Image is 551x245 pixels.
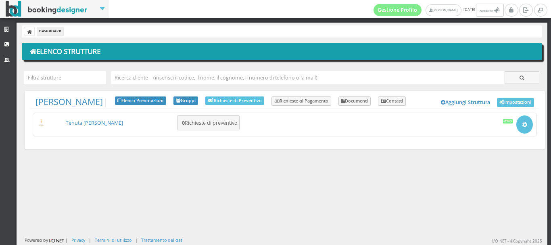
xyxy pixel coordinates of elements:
img: BookingDesigner.com [6,1,88,17]
div: Attiva [503,119,513,123]
a: Richieste di Pagamento [271,96,331,106]
button: Notifiche [476,4,503,17]
b: 0 [182,119,185,126]
div: Powered by | [25,237,68,244]
input: Ricerca cliente - (inserisci il codice, il nome, il cognome, il numero di telefono o la mail) [111,71,505,84]
a: Gruppi [173,96,198,105]
li: Dashboard [37,27,63,36]
a: Gestione Profilo [374,4,422,16]
a: Privacy [71,237,85,243]
a: Tenuta [PERSON_NAME] [66,119,123,126]
h5: Richieste di preventivo [179,120,238,126]
div: | [135,237,138,243]
input: Filtra strutture [24,71,106,84]
a: [PERSON_NAME] [35,96,103,107]
span: [DATE] [374,4,505,17]
span: | [35,96,108,107]
div: | [89,237,91,243]
a: Contatti [378,96,406,106]
a: Termini di utilizzo [95,237,131,243]
a: Documenti [338,96,371,106]
a: Richieste di Preventivo [205,96,264,105]
a: Trattamento dei dati [141,237,184,243]
button: 0Richieste di preventivo [177,115,240,130]
h1: Elenco Strutture [27,45,537,59]
a: Impostazioni [497,98,534,107]
img: c17ce5f8a98d11e9805da647fc135771_max100.png [37,119,46,126]
img: ionet_small_logo.png [48,237,65,244]
a: Elenco Prenotazioni [115,96,166,105]
a: [PERSON_NAME] [426,4,461,16]
a: Aggiungi Struttura [437,96,495,109]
